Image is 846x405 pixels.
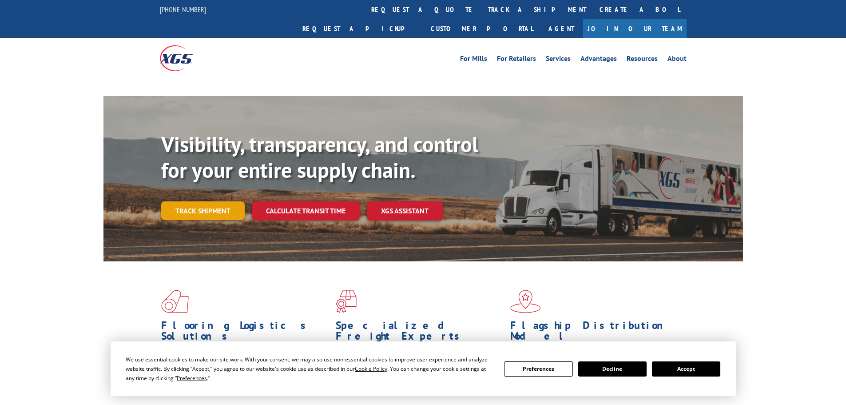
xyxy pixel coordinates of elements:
[580,55,617,65] a: Advantages
[355,365,387,373] span: Cookie Policy
[510,290,541,313] img: xgs-icon-flagship-distribution-model-red
[161,201,245,220] a: Track shipment
[424,19,540,38] a: Customer Portal
[367,201,443,221] a: XGS ASSISTANT
[252,201,360,221] a: Calculate transit time
[460,55,487,65] a: For Mills
[667,55,687,65] a: About
[177,374,207,382] span: Preferences
[161,320,329,346] h1: Flooring Logistics Solutions
[296,19,424,38] a: Request a pickup
[652,361,720,377] button: Accept
[336,320,504,346] h1: Specialized Freight Experts
[161,290,189,313] img: xgs-icon-total-supply-chain-intelligence-red
[497,55,536,65] a: For Retailers
[504,361,572,377] button: Preferences
[161,130,478,184] b: Visibility, transparency, and control for your entire supply chain.
[336,290,357,313] img: xgs-icon-focused-on-flooring-red
[111,341,736,396] div: Cookie Consent Prompt
[583,19,687,38] a: Join Our Team
[578,361,647,377] button: Decline
[540,19,583,38] a: Agent
[126,355,493,383] div: We use essential cookies to make our site work. With your consent, we may also use non-essential ...
[546,55,571,65] a: Services
[160,5,206,14] a: [PHONE_NUMBER]
[627,55,658,65] a: Resources
[510,320,678,346] h1: Flagship Distribution Model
